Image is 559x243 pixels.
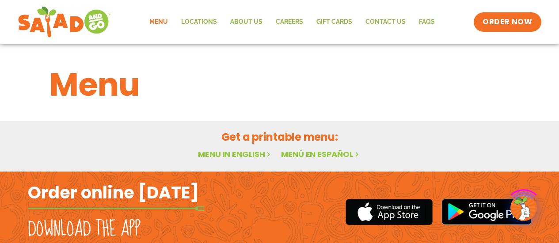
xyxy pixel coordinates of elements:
img: appstore [346,198,433,226]
a: Contact Us [359,12,412,32]
h2: Get a printable menu: [49,129,510,145]
a: FAQs [412,12,441,32]
a: Menu [143,12,175,32]
h2: Download the app [28,217,141,242]
h2: Order online [DATE] [28,182,199,203]
nav: Menu [143,12,441,32]
a: About Us [224,12,269,32]
h1: Menu [49,61,510,108]
a: Locations [175,12,224,32]
span: ORDER NOW [483,17,532,27]
img: fork [28,206,205,211]
img: new-SAG-logo-768×292 [18,4,111,40]
a: Menu in English [198,149,272,160]
a: ORDER NOW [474,12,541,32]
a: Menú en español [281,149,361,160]
a: Careers [269,12,310,32]
a: GIFT CARDS [310,12,359,32]
img: google_play [441,198,532,225]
